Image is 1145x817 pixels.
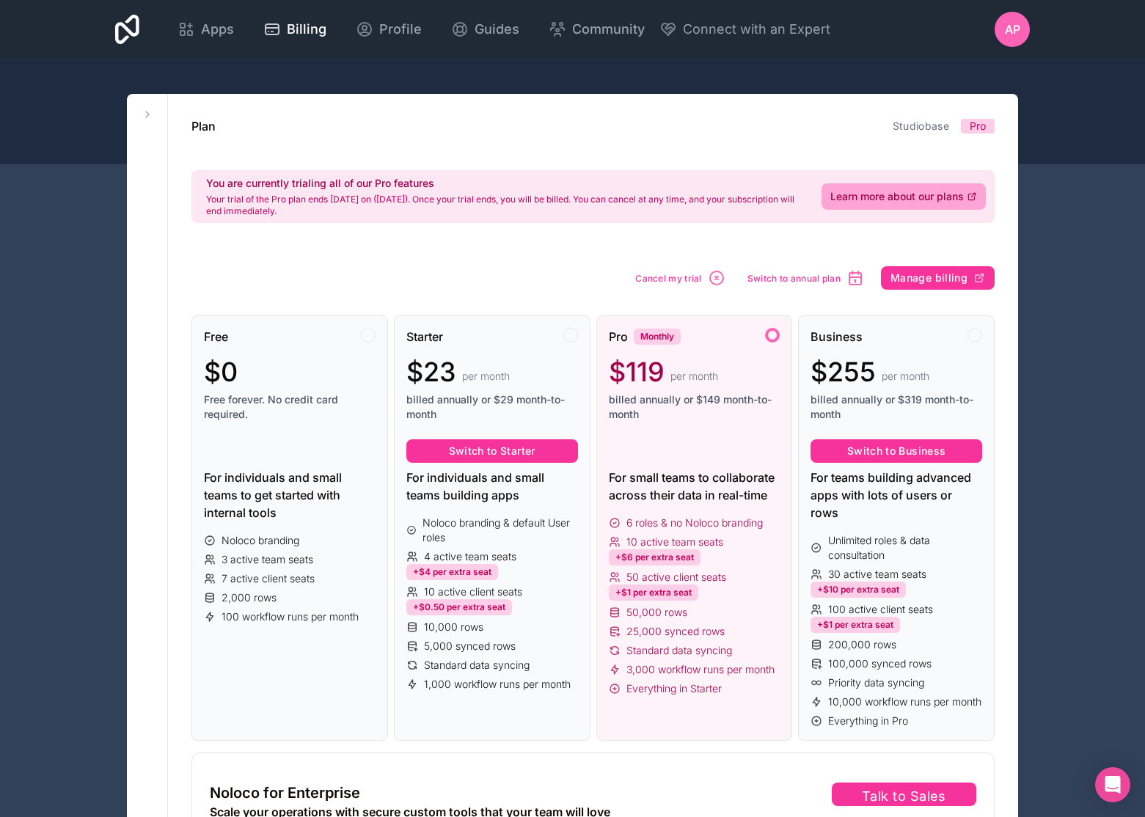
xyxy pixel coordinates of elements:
p: Your trial of the Pro plan ends [DATE] on ([DATE]). Once your trial ends, you will be billed. You... [206,194,804,217]
span: Everything in Starter [626,681,722,696]
span: Everything in Pro [828,714,908,728]
span: $255 [811,357,876,386]
div: +$1 per extra seat [811,617,900,633]
span: Community [572,19,645,40]
span: Free [204,328,228,345]
span: Noloco branding [222,533,299,548]
div: For teams building advanced apps with lots of users or rows [811,469,982,521]
span: Learn more about our plans [830,189,964,204]
span: 6 roles & no Noloco branding [626,516,763,530]
span: Connect with an Expert [683,19,830,40]
a: Profile [344,13,434,45]
span: 200,000 rows [828,637,896,652]
span: per month [462,369,510,384]
button: Switch to Business [811,439,982,463]
a: Learn more about our plans [822,183,986,210]
span: Profile [379,19,422,40]
div: +$0.50 per extra seat [406,599,512,615]
span: 50,000 rows [626,605,687,620]
span: 10 active team seats [626,535,723,549]
span: Billing [287,19,326,40]
button: Switch to annual plan [742,264,869,292]
a: Guides [439,13,531,45]
span: Noloco branding & default User roles [422,516,577,545]
span: Priority data syncing [828,675,924,690]
span: Apps [201,19,234,40]
div: +$4 per extra seat [406,564,498,580]
a: Studiobase [893,120,950,132]
button: Talk to Sales [832,783,976,806]
button: Cancel my trial [630,264,731,292]
span: 7 active client seats [222,571,315,586]
span: $119 [609,357,665,386]
span: 3,000 workflow runs per month [626,662,775,677]
button: Connect with an Expert [659,19,830,40]
span: 10,000 workflow runs per month [828,695,981,709]
span: 30 active team seats [828,567,926,582]
span: billed annually or $319 month-to-month [811,392,982,422]
span: per month [670,369,718,384]
a: Community [537,13,656,45]
span: $0 [204,357,238,386]
span: Free forever. No credit card required. [204,392,376,422]
span: Business [811,328,863,345]
span: $23 [406,357,456,386]
a: Apps [166,13,246,45]
span: AP [1005,21,1020,38]
div: +$6 per extra seat [609,549,700,565]
div: For small teams to collaborate across their data in real-time [609,469,780,504]
div: +$10 per extra seat [811,582,906,598]
span: Guides [475,19,519,40]
span: 25,000 synced rows [626,624,725,639]
div: +$1 per extra seat [609,585,698,601]
span: Standard data syncing [424,658,530,673]
div: For individuals and small teams to get started with internal tools [204,469,376,521]
span: 100 workflow runs per month [222,609,359,624]
div: For individuals and small teams building apps [406,469,578,504]
span: 2,000 rows [222,590,277,605]
button: Manage billing [881,266,995,290]
a: Billing [252,13,338,45]
button: Switch to Starter [406,439,578,463]
span: 100 active client seats [828,602,933,617]
span: Starter [406,328,443,345]
span: Pro [970,119,986,133]
span: 100,000 synced rows [828,656,932,671]
h1: Plan [191,117,216,135]
span: per month [882,369,929,384]
span: 5,000 synced rows [424,639,516,653]
span: 3 active team seats [222,552,313,567]
span: Switch to annual plan [747,273,841,284]
span: billed annually or $149 month-to-month [609,392,780,422]
span: billed annually or $29 month-to-month [406,392,578,422]
span: 10,000 rows [424,620,483,634]
span: Unlimited roles & data consultation [828,533,982,563]
span: Pro [609,328,628,345]
h2: You are currently trialing all of our Pro features [206,176,804,191]
div: Open Intercom Messenger [1095,767,1130,802]
span: 1,000 workflow runs per month [424,677,571,692]
span: 4 active team seats [424,549,516,564]
span: 10 active client seats [424,585,522,599]
span: Cancel my trial [635,273,702,284]
span: Noloco for Enterprise [210,783,360,803]
span: Manage billing [890,271,967,285]
span: Standard data syncing [626,643,732,658]
div: Monthly [634,329,681,345]
span: 50 active client seats [626,570,726,585]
